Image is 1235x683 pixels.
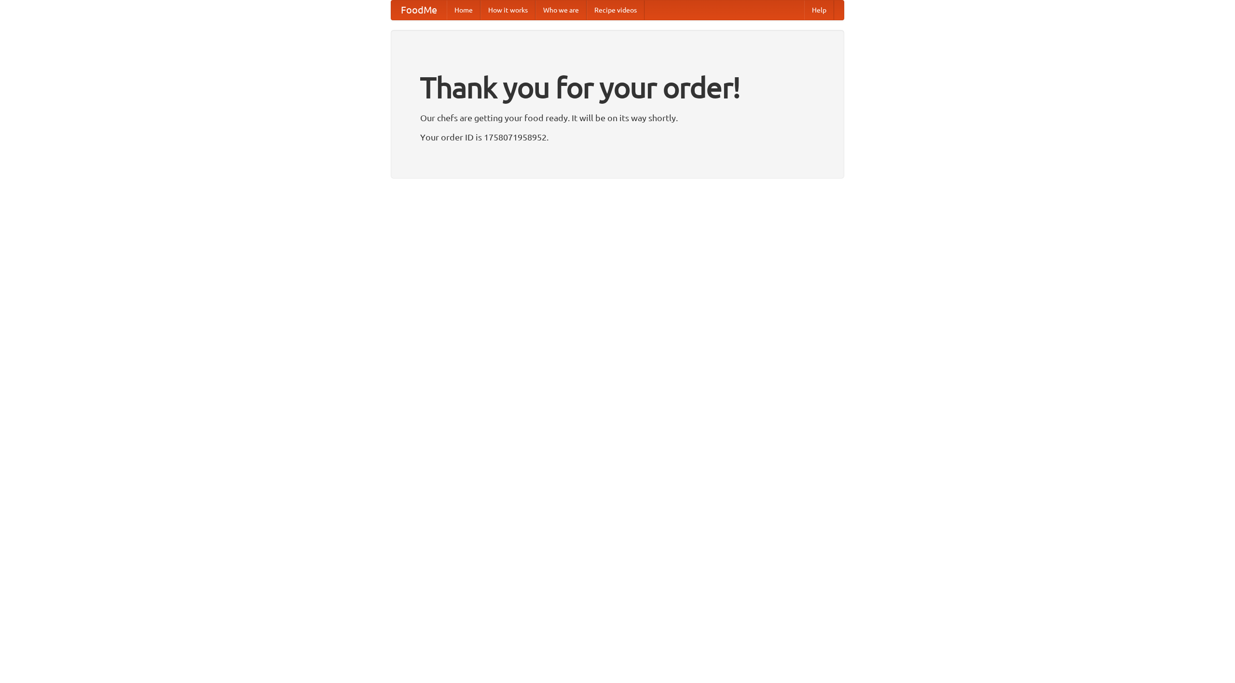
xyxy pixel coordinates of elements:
a: Home [447,0,480,20]
p: Our chefs are getting your food ready. It will be on its way shortly. [420,111,815,125]
p: Your order ID is 1758071958952. [420,130,815,144]
h1: Thank you for your order! [420,64,815,111]
a: Recipe videos [587,0,645,20]
a: Who we are [535,0,587,20]
a: FoodMe [391,0,447,20]
a: How it works [480,0,535,20]
a: Help [804,0,834,20]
